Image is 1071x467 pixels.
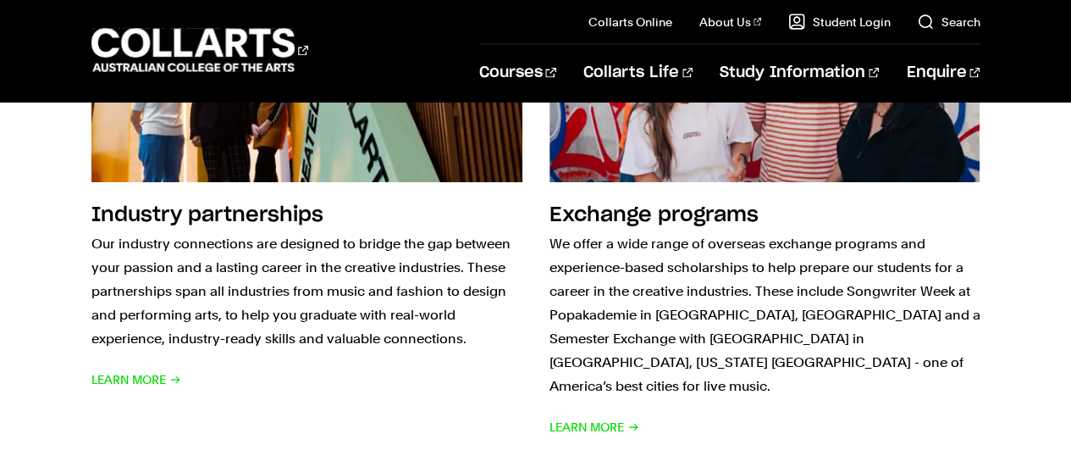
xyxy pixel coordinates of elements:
h2: Industry partnerships [91,205,323,225]
a: About Us [699,14,762,31]
div: Go to homepage [91,26,308,75]
a: Study Information [720,45,879,101]
p: We offer a wide range of overseas exchange programs and experience-based scholarships to help pre... [549,232,980,398]
span: Learn More [91,368,181,392]
span: Learn More [549,415,639,439]
a: Enquire [906,45,980,101]
p: Our industry connections are designed to bridge the gap between your passion and a lasting career... [91,232,522,351]
a: Student Login [788,14,890,31]
a: Courses [479,45,556,101]
a: Collarts Life [583,45,693,101]
a: Collarts Online [588,14,672,31]
a: Search [917,14,980,31]
h2: Exchange programs [549,205,759,225]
